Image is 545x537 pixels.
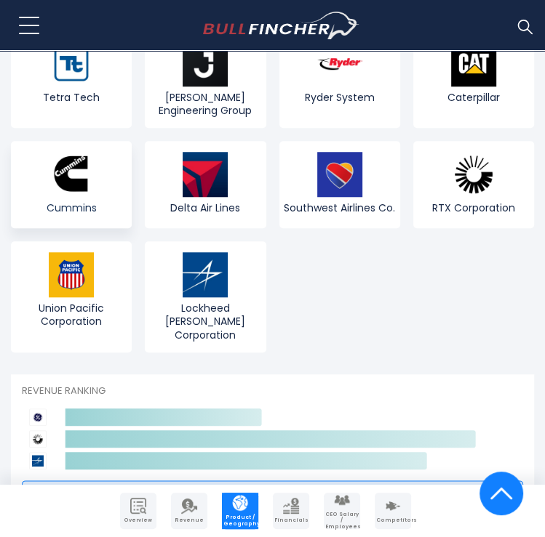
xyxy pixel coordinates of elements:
span: Cummins [15,201,128,214]
a: Cummins [11,141,132,228]
a: Company Employees [324,493,360,529]
img: CAT logo [451,41,496,86]
img: GE Aerospace competitors logo [29,408,47,426]
a: [PERSON_NAME] Engineering Group [145,31,266,128]
p: Revenue Ranking [22,385,523,397]
a: Union Pacific Corporation [11,241,132,352]
img: TTEK logo [49,41,94,86]
img: DAL logo [183,152,228,197]
a: Caterpillar [413,31,534,128]
img: R logo [317,41,362,86]
img: CMI logo [49,152,94,197]
img: J logo [183,41,228,86]
span: Caterpillar [417,91,530,104]
a: Company Competitors [375,493,411,529]
span: Overview [122,517,155,523]
img: LMT logo [183,252,228,297]
span: Tetra Tech [15,91,128,104]
a: Delta Air Lines [145,141,266,228]
a: Company Overview [120,493,156,529]
a: Company Product/Geography [222,493,258,529]
span: Delta Air Lines [148,201,262,214]
a: RTX Corporation [413,141,534,228]
img: LUV logo [317,152,362,197]
img: bullfincher logo [203,12,359,39]
a: Revenue Ranking [22,480,523,508]
a: Southwest Airlines Co. [279,141,400,228]
span: Competitors [376,517,410,523]
span: Southwest Airlines Co. [283,201,397,214]
span: Product / Geography [223,514,257,527]
span: Financials [274,517,308,523]
span: Union Pacific Corporation [15,302,128,328]
a: Ryder System [279,31,400,128]
img: UNP logo [49,252,94,297]
a: Lockheed [PERSON_NAME] Corporation [145,241,266,352]
a: Company Revenue [171,493,207,529]
a: Go to homepage [203,12,359,39]
span: Lockheed [PERSON_NAME] Corporation [148,302,262,342]
img: Lockheed Martin Corporation competitors logo [29,452,47,469]
img: RTX Corporation competitors logo [29,430,47,448]
span: [PERSON_NAME] Engineering Group [148,91,262,117]
span: RTX Corporation [417,201,530,214]
a: Tetra Tech [11,31,132,128]
span: CEO Salary / Employees [325,512,359,530]
span: Ryder System [283,91,397,104]
a: Company Financials [273,493,309,529]
span: Revenue [172,517,206,523]
img: RTX logo [451,152,496,197]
